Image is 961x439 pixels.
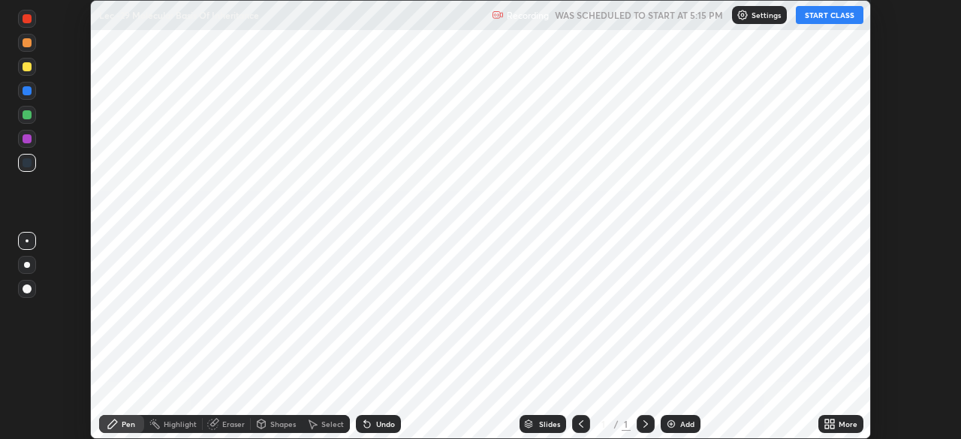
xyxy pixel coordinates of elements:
div: Highlight [164,420,197,428]
div: More [839,420,857,428]
div: / [614,419,619,428]
p: Lec -29 Molecular Basis Of Inheritance [99,9,259,21]
h5: WAS SCHEDULED TO START AT 5:15 PM [555,8,723,22]
div: Select [321,420,344,428]
p: Settings [752,11,781,19]
div: Pen [122,420,135,428]
div: Shapes [270,420,296,428]
div: Add [680,420,694,428]
div: Eraser [222,420,245,428]
div: Slides [539,420,560,428]
div: 1 [596,419,611,428]
div: Undo [376,420,395,428]
div: 1 [622,417,631,431]
p: Recording [507,10,549,21]
button: START CLASS [796,6,863,24]
img: class-settings-icons [737,9,749,21]
img: recording.375f2c34.svg [492,9,504,21]
img: add-slide-button [665,418,677,430]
